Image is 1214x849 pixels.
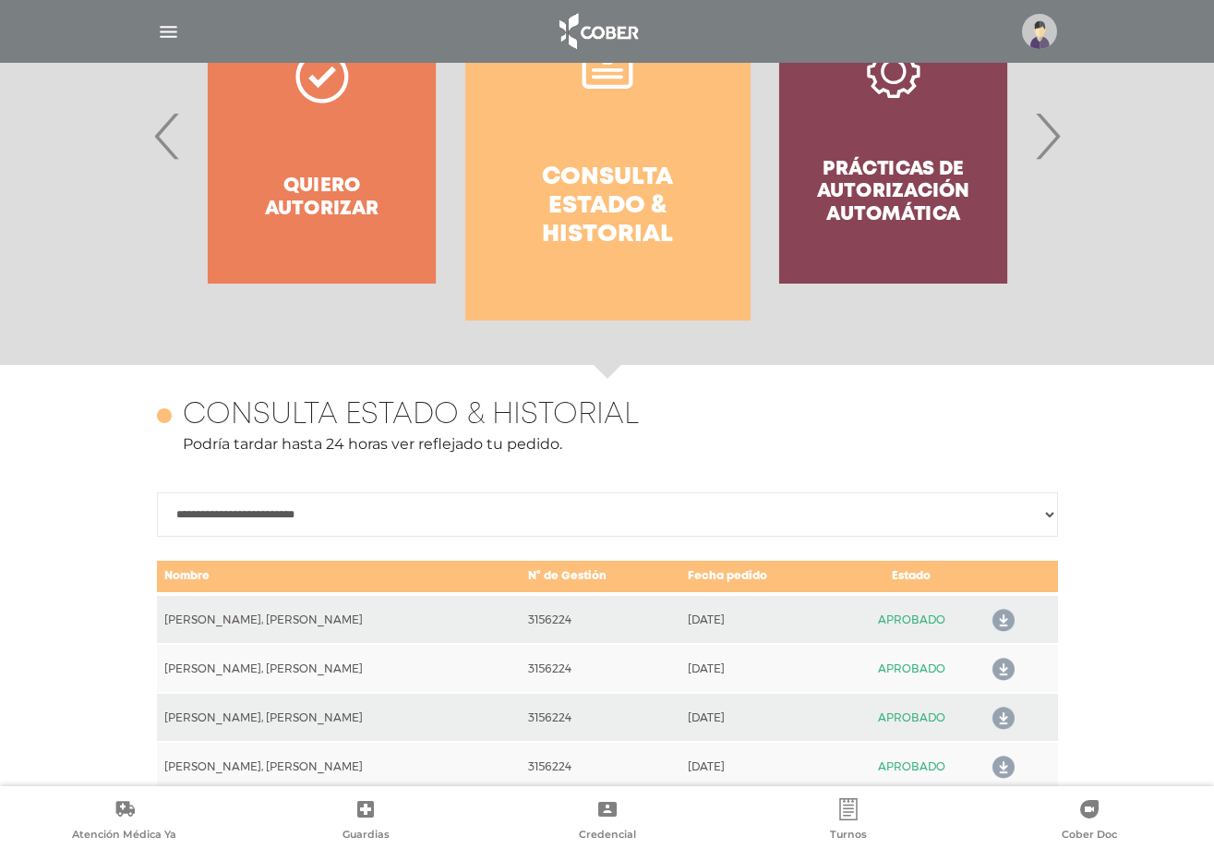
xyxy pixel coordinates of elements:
[521,742,680,791] td: 3156224
[72,828,176,844] span: Atención Médica Ya
[841,594,981,644] td: APROBADO
[521,693,680,742] td: 3156224
[499,164,717,250] h4: Consulta estado & historial
[680,693,841,742] td: [DATE]
[150,86,186,186] span: Previous
[183,398,639,433] h4: Consulta estado & historial
[1022,14,1057,49] img: profile-placeholder.svg
[680,560,841,594] td: Fecha pedido
[157,594,522,644] td: [PERSON_NAME], [PERSON_NAME]
[830,828,867,844] span: Turnos
[521,644,680,693] td: 3156224
[1029,86,1065,186] span: Next
[1062,828,1117,844] span: Cober Doc
[521,560,680,594] td: N° de Gestión
[841,644,981,693] td: APROBADO
[157,20,180,43] img: Cober_menu-lines-white.svg
[521,594,680,644] td: 3156224
[157,644,522,693] td: [PERSON_NAME], [PERSON_NAME]
[157,742,522,791] td: [PERSON_NAME], [PERSON_NAME]
[157,693,522,742] td: [PERSON_NAME], [PERSON_NAME]
[727,798,968,845] a: Turnos
[969,798,1210,845] a: Cober Doc
[841,693,981,742] td: APROBADO
[680,594,841,644] td: [DATE]
[680,644,841,693] td: [DATE]
[4,798,245,845] a: Atención Médica Ya
[841,742,981,791] td: APROBADO
[579,828,636,844] span: Credencial
[343,828,390,844] span: Guardias
[487,798,727,845] a: Credencial
[245,798,486,845] a: Guardias
[841,560,981,594] td: Estado
[157,433,1058,455] p: Podría tardar hasta 24 horas ver reflejado tu pedido.
[549,9,646,54] img: logo_cober_home-white.png
[680,742,841,791] td: [DATE]
[157,560,522,594] td: Nombre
